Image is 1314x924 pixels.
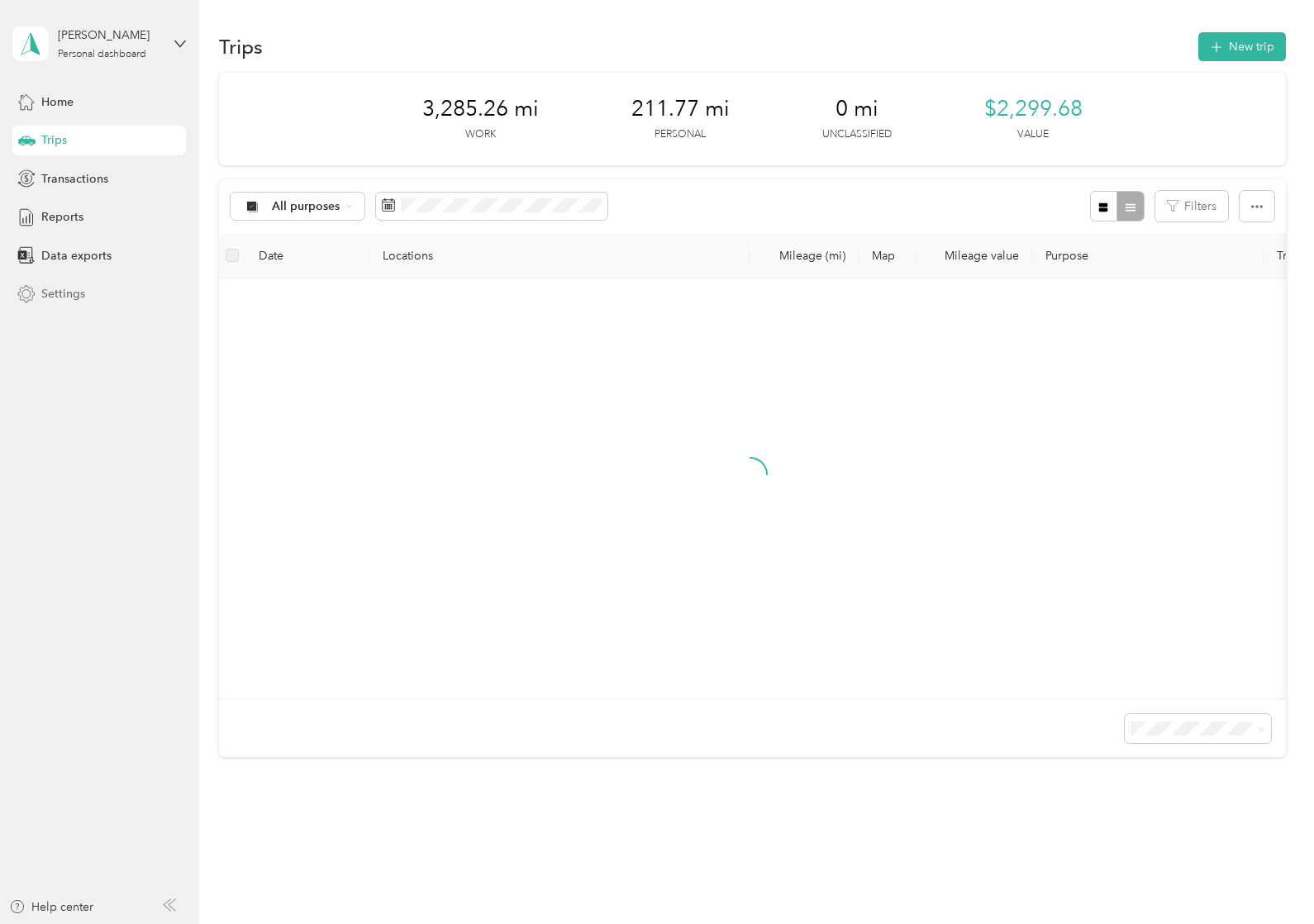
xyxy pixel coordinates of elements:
button: New trip [1198,32,1286,61]
span: Data exports [41,247,112,264]
span: Trips [41,131,67,149]
span: $2,299.68 [984,96,1083,122]
button: Help center [9,898,93,916]
th: Date [245,233,369,279]
span: Settings [41,285,85,302]
span: 211.77 mi [631,96,730,122]
span: 0 mi [836,96,878,122]
p: Personal [655,127,706,142]
span: Home [41,93,74,111]
th: Map [859,233,916,279]
span: Reports [41,208,83,226]
th: Mileage value [916,233,1032,279]
span: 3,285.26 mi [422,96,539,122]
th: Locations [369,233,750,279]
button: Filters [1155,191,1228,221]
th: Purpose [1032,233,1264,279]
iframe: Everlance-gr Chat Button Frame [1221,831,1314,924]
h1: Trips [219,38,263,55]
div: [PERSON_NAME] [58,26,161,44]
div: Personal dashboard [58,50,146,60]
span: Transactions [41,170,108,188]
p: Work [465,127,496,142]
span: All purposes [272,201,340,212]
p: Unclassified [822,127,892,142]
th: Mileage (mi) [750,233,859,279]
p: Value [1017,127,1049,142]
